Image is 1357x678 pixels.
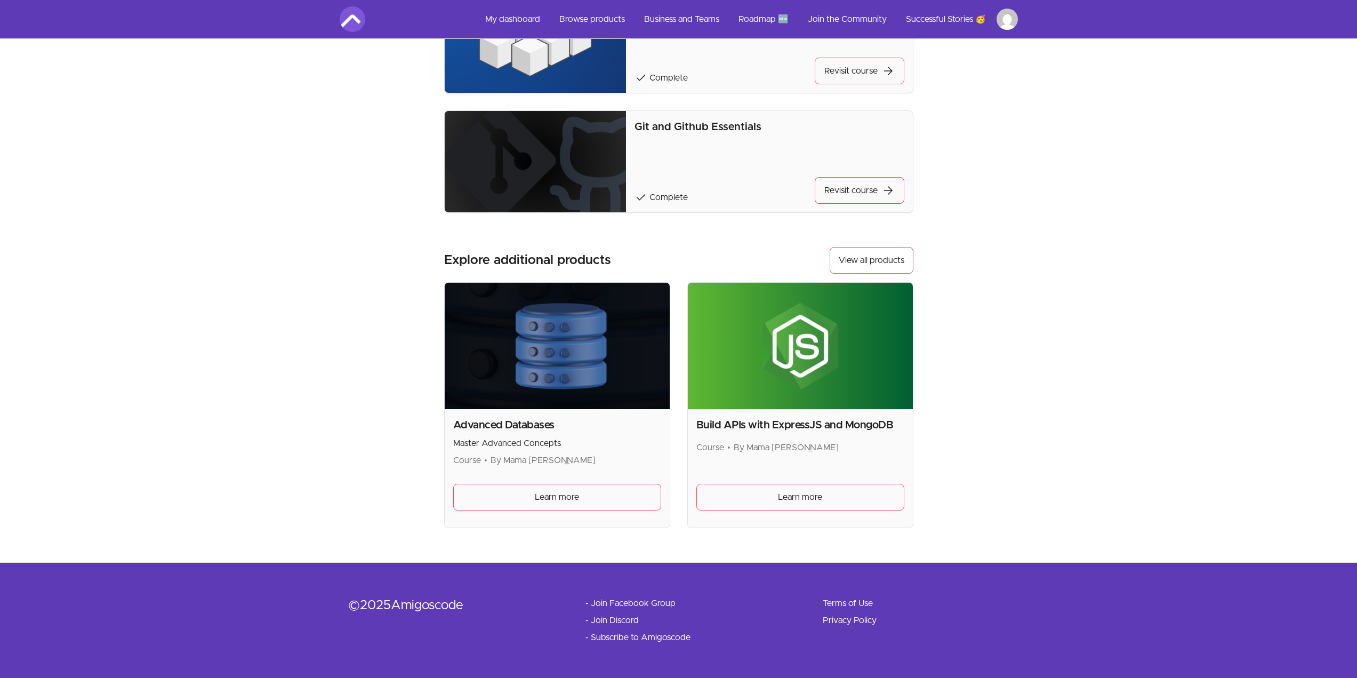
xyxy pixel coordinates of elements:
p: Master Advanced Concepts [453,437,661,450]
span: check [635,71,647,84]
a: View all products [830,247,913,274]
span: Course [453,456,481,465]
a: Privacy Policy [823,614,877,627]
p: Git and Github Essentials [635,119,904,134]
img: Profile image for Adrian Niculescu [997,9,1018,30]
img: Product image for Git and Github Essentials [445,111,627,212]
span: check [635,191,647,204]
span: • [727,443,730,452]
a: Revisit coursearrow_forward [815,177,904,204]
a: Browse products [551,6,633,32]
a: Join the Community [799,6,895,32]
h2: Build APIs with ExpressJS and MongoDB [696,418,904,433]
a: Roadmap 🆕 [730,6,797,32]
span: Complete [649,193,688,202]
span: arrow_forward [882,65,895,77]
a: - Subscribe to Amigoscode [585,631,690,644]
a: - Join Discord [585,614,639,627]
a: Business and Teams [636,6,728,32]
span: Learn more [535,491,579,504]
a: Learn more [696,484,904,511]
a: My dashboard [477,6,549,32]
h2: Advanced Databases [453,418,661,433]
span: arrow_forward [882,184,895,197]
a: Successful Stories 🥳 [897,6,994,32]
span: Complete [649,74,688,82]
img: Product image for Build APIs with ExpressJS and MongoDB [688,283,913,409]
a: Learn more [453,484,661,511]
span: By Mama [PERSON_NAME] [734,443,839,452]
span: • [484,456,487,465]
nav: Main [477,6,1018,32]
img: Amigoscode logo [340,6,365,32]
a: Terms of Use [823,597,873,610]
div: © 2025 Amigoscode [348,597,551,614]
span: Learn more [778,491,822,504]
a: - Join Facebook Group [585,597,676,610]
a: Revisit coursearrow_forward [815,58,904,84]
img: Product image for Advanced Databases [445,283,670,409]
h3: Explore additional products [444,252,611,269]
span: Course [696,443,724,452]
span: By Mama [PERSON_NAME] [491,456,596,465]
